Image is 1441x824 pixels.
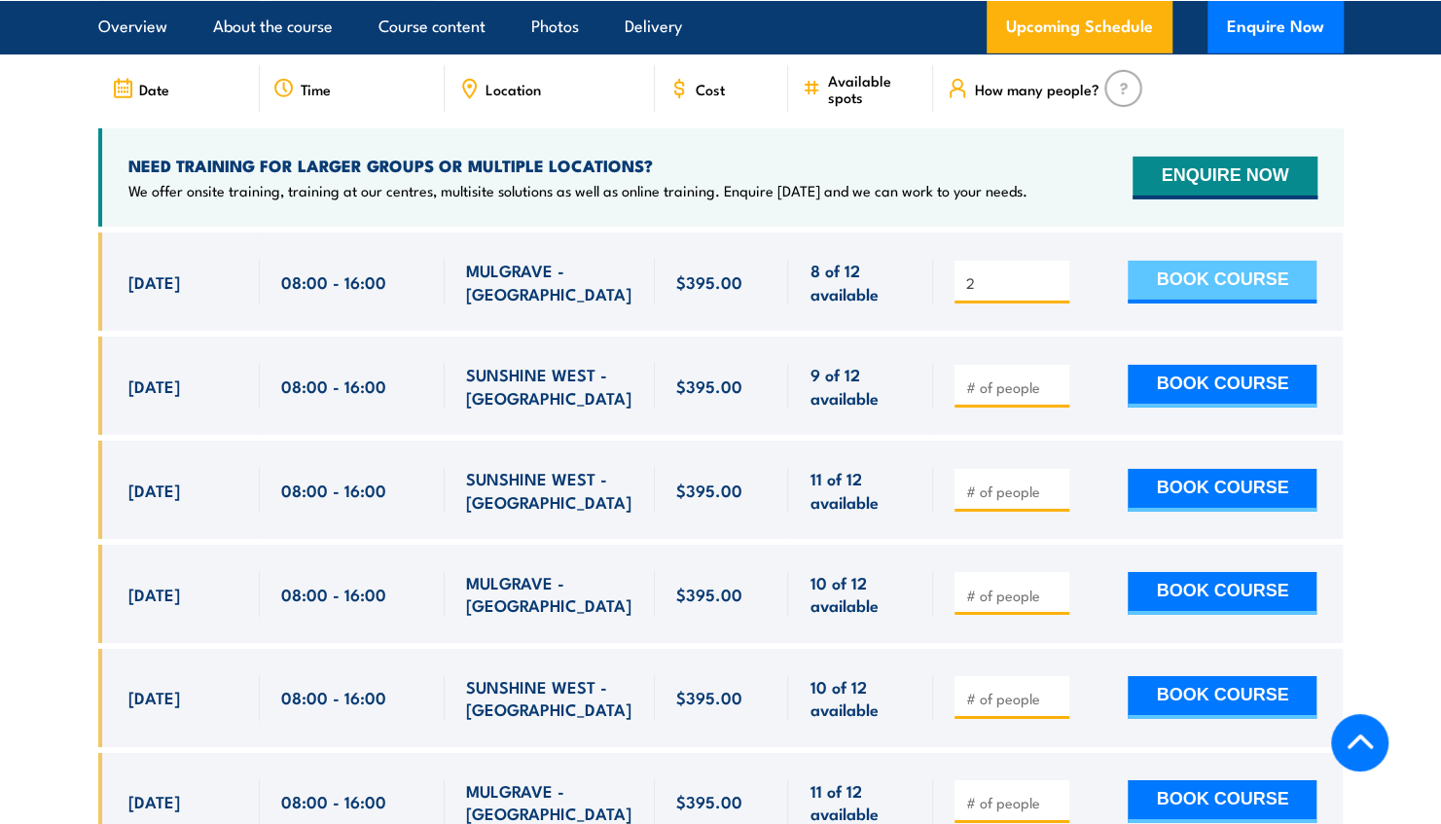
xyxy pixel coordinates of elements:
[301,81,331,97] span: Time
[1128,780,1316,823] button: BOOK COURSE
[128,181,1027,200] p: We offer onsite training, training at our centres, multisite solutions as well as online training...
[1128,261,1316,304] button: BOOK COURSE
[810,571,912,617] span: 10 of 12 available
[466,675,633,721] span: SUNSHINE WEST - [GEOGRAPHIC_DATA]
[128,375,180,397] span: [DATE]
[810,259,912,305] span: 8 of 12 available
[1128,469,1316,512] button: BOOK COURSE
[676,790,742,812] span: $395.00
[676,479,742,501] span: $395.00
[810,675,912,721] span: 10 of 12 available
[128,790,180,812] span: [DATE]
[128,583,180,605] span: [DATE]
[965,586,1063,605] input: # of people
[486,81,541,97] span: Location
[128,686,180,708] span: [DATE]
[128,270,180,293] span: [DATE]
[965,273,1063,293] input: # of people
[281,479,386,501] span: 08:00 - 16:00
[128,479,180,501] span: [DATE]
[1128,676,1316,719] button: BOOK COURSE
[965,793,1063,812] input: # of people
[676,686,742,708] span: $395.00
[676,375,742,397] span: $395.00
[965,482,1063,501] input: # of people
[466,467,633,513] span: SUNSHINE WEST - [GEOGRAPHIC_DATA]
[1133,157,1316,199] button: ENQUIRE NOW
[466,259,633,305] span: MULGRAVE - [GEOGRAPHIC_DATA]
[281,686,386,708] span: 08:00 - 16:00
[696,81,725,97] span: Cost
[965,377,1063,397] input: # of people
[810,363,912,409] span: 9 of 12 available
[466,363,633,409] span: SUNSHINE WEST - [GEOGRAPHIC_DATA]
[128,155,1027,176] h4: NEED TRAINING FOR LARGER GROUPS OR MULTIPLE LOCATIONS?
[676,583,742,605] span: $395.00
[281,583,386,605] span: 08:00 - 16:00
[139,81,169,97] span: Date
[810,467,912,513] span: 11 of 12 available
[965,689,1063,708] input: # of people
[1128,365,1316,408] button: BOOK COURSE
[281,790,386,812] span: 08:00 - 16:00
[827,72,919,105] span: Available spots
[466,571,633,617] span: MULGRAVE - [GEOGRAPHIC_DATA]
[974,81,1099,97] span: How many people?
[676,270,742,293] span: $395.00
[1128,572,1316,615] button: BOOK COURSE
[281,375,386,397] span: 08:00 - 16:00
[281,270,386,293] span: 08:00 - 16:00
